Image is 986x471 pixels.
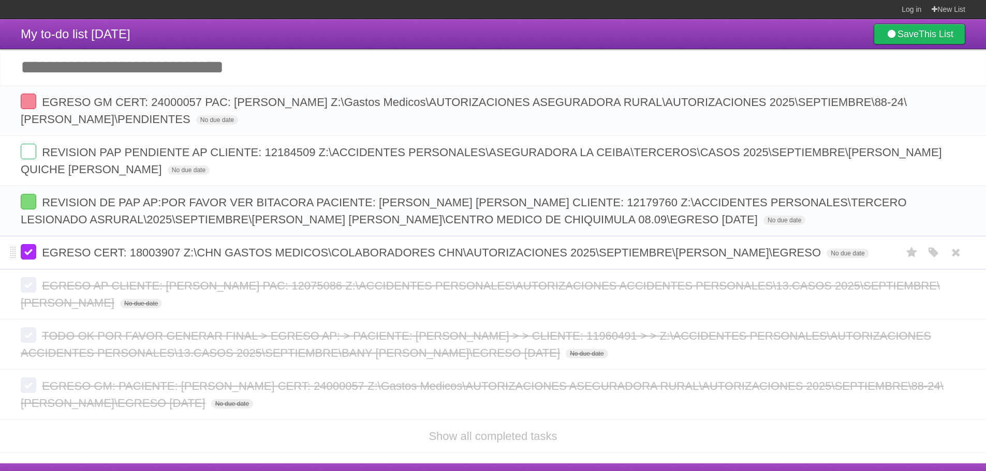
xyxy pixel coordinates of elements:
[196,115,238,125] span: No due date
[21,94,36,109] label: Done
[21,27,130,41] span: My to-do list [DATE]
[827,249,869,258] span: No due date
[211,399,253,408] span: No due date
[21,146,942,176] span: REVISION PAP PENDIENTE AP CLIENTE: 12184509 Z:\ACCIDENTES PERSONALES\ASEGURADORA LA CEIBA\TERCERO...
[21,194,36,209] label: Done
[902,244,922,261] label: Star task
[21,196,907,226] span: REVISION DE PAP AP:POR FAVOR VER BITACORA PACIENTE: [PERSON_NAME] [PERSON_NAME] CLIENTE: 12179760...
[566,349,608,358] span: No due date
[42,246,823,259] span: EGRESO CERT: 18003907 Z:\CHN GASTOS MEDICOS\COLABORADORES CHN\AUTORIZACIONES 2025\SEPTIEMBRE\[PER...
[21,144,36,159] label: Done
[429,430,557,443] a: Show all completed tasks
[763,216,805,225] span: No due date
[21,277,36,293] label: Done
[919,29,953,39] b: This List
[874,24,965,44] a: SaveThis List
[120,299,162,308] span: No due date
[21,279,940,309] span: EGRESO AP CLIENTE: [PERSON_NAME] PAC: 12075086 Z:\ACCIDENTES PERSONALES\AUTORIZACIONES ACCIDENTES...
[21,329,931,359] span: TODO OK POR FAVOR GENERAR FINAL > EGRESO AP: > PACIENTE: [PERSON_NAME] > > CLIENTE: 11960491 > > ...
[168,165,210,175] span: No due date
[21,96,907,126] span: EGRESO GM CERT: 24000057 PAC: [PERSON_NAME] Z:\Gastos Medicos\AUTORIZACIONES ASEGURADORA RURAL\AU...
[21,377,36,393] label: Done
[21,327,36,343] label: Done
[21,379,944,409] span: EGRESO GM: PACIENTE: [PERSON_NAME] CERT: 24000057 Z:\Gastos Medicos\AUTORIZACIONES ASEGURADORA RU...
[21,244,36,260] label: Done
